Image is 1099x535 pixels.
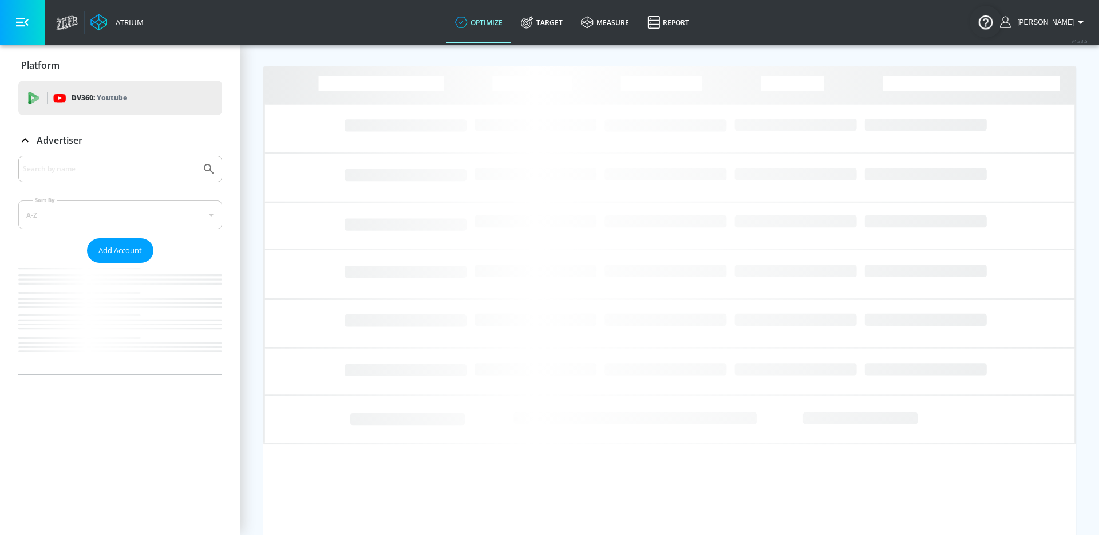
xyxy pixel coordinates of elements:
div: Platform [18,49,222,81]
p: Platform [21,59,60,72]
button: [PERSON_NAME] [1000,15,1088,29]
p: Advertiser [37,134,82,147]
a: Report [638,2,698,43]
input: Search by name [23,162,196,176]
p: DV360: [72,92,127,104]
button: Open Resource Center [970,6,1002,38]
span: login as: guillermo.cabrera@zefr.com [1013,18,1074,26]
nav: list of Advertiser [18,263,222,374]
a: Target [512,2,572,43]
div: DV360: Youtube [18,81,222,115]
div: Advertiser [18,124,222,156]
a: Atrium [90,14,144,31]
p: Youtube [97,92,127,104]
a: measure [572,2,638,43]
button: Add Account [87,238,153,263]
span: Add Account [98,244,142,257]
span: v 4.33.5 [1072,38,1088,44]
div: Atrium [111,17,144,27]
div: Advertiser [18,156,222,374]
div: A-Z [18,200,222,229]
label: Sort By [33,196,57,204]
a: optimize [446,2,512,43]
